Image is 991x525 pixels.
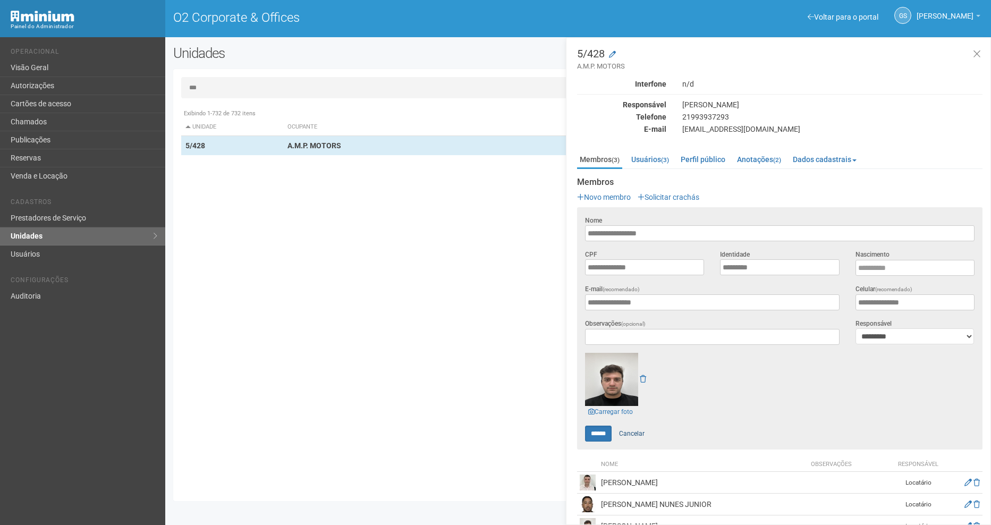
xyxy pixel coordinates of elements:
label: Nascimento [856,250,890,259]
img: user.png [585,353,638,406]
label: Celular [856,284,912,294]
strong: 5/428 [185,141,205,150]
th: Unidade: activate to sort column descending [181,118,283,136]
small: A.M.P. MOTORS [577,62,982,71]
a: Voltar para o portal [808,13,878,21]
small: (3) [661,156,669,164]
div: 21993937293 [674,112,990,122]
a: Dados cadastrais [790,151,859,167]
a: GS [894,7,911,24]
a: Excluir membro [973,500,980,509]
td: [PERSON_NAME] [598,472,808,494]
div: [EMAIL_ADDRESS][DOMAIN_NAME] [674,124,990,134]
a: [PERSON_NAME] [917,13,980,22]
span: (recomendado) [875,286,912,292]
span: Gabriela Souza [917,2,973,20]
a: Cancelar [613,426,650,442]
a: Solicitar crachás [638,193,699,201]
div: Telefone [569,112,674,122]
img: user.png [580,475,596,490]
div: n/d [674,79,990,89]
a: Editar membro [964,500,972,509]
label: E-mail [585,284,640,294]
h3: 5/428 [577,48,982,71]
a: Perfil público [678,151,728,167]
a: Anotações(2) [734,151,784,167]
label: Identidade [720,250,750,259]
th: Ocupante: activate to sort column ascending [283,118,633,136]
div: Responsável [569,100,674,109]
td: Locatário [892,494,945,515]
div: Painel do Administrador [11,22,157,31]
li: Cadastros [11,198,157,209]
div: Exibindo 1-732 de 732 itens [181,109,975,118]
small: (2) [773,156,781,164]
th: Responsável [892,458,945,472]
img: user.png [580,496,596,512]
li: Operacional [11,48,157,59]
img: Minium [11,11,74,22]
span: (opcional) [621,321,646,327]
a: Editar membro [964,478,972,487]
label: CPF [585,250,597,259]
div: [PERSON_NAME] [674,100,990,109]
div: Interfone [569,79,674,89]
a: Remover [640,375,646,383]
a: Excluir membro [973,478,980,487]
td: Locatário [892,472,945,494]
a: Membros(3) [577,151,622,169]
a: Modificar a unidade [609,49,616,60]
a: Carregar foto [585,406,636,418]
strong: Membros [577,177,982,187]
th: Observações [808,458,892,472]
a: Novo membro [577,193,631,201]
a: Usuários(3) [629,151,672,167]
label: Observações [585,319,646,329]
label: Responsável [856,319,892,328]
small: (3) [612,156,620,164]
h2: Unidades [173,45,502,61]
label: Nome [585,216,602,225]
span: (recomendado) [603,286,640,292]
li: Configurações [11,276,157,287]
td: [PERSON_NAME] NUNES JUNIOR [598,494,808,515]
div: E-mail [569,124,674,134]
strong: A.M.P. MOTORS [287,141,341,150]
th: Nome [598,458,808,472]
h1: O2 Corporate & Offices [173,11,570,24]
